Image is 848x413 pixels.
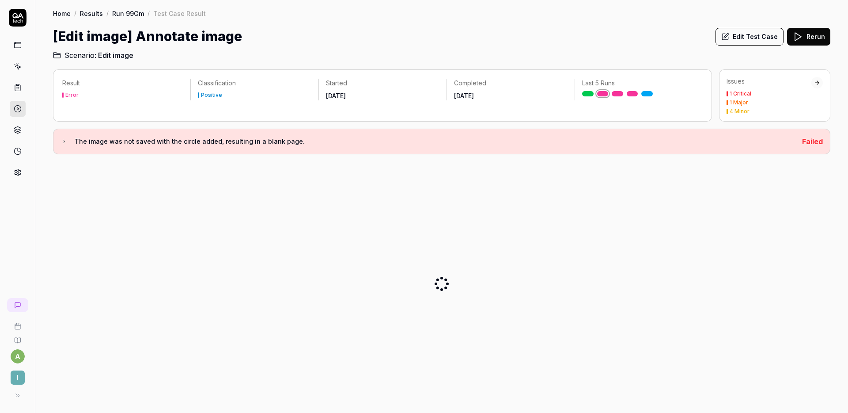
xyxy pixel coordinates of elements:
[75,136,795,147] h3: The image was not saved with the circle added, resulting in a blank page.
[53,9,71,18] a: Home
[802,137,823,146] span: Failed
[11,371,25,385] span: I
[730,100,748,105] div: 1 Major
[326,79,439,88] p: Started
[11,349,25,363] button: a
[80,9,103,18] a: Results
[4,330,31,344] a: Documentation
[4,316,31,330] a: Book a call with us
[53,27,242,46] h1: [Edit image] Annotate image
[454,79,568,88] p: Completed
[98,50,133,61] span: Edit image
[582,79,696,88] p: Last 5 Runs
[4,363,31,386] button: I
[730,109,750,114] div: 4 Minor
[53,50,133,61] a: Scenario:Edit image
[106,9,109,18] div: /
[112,9,144,18] a: Run 99Gm
[727,77,811,86] div: Issues
[715,28,784,46] button: Edit Test Case
[201,92,222,98] div: Positive
[730,91,751,96] div: 1 Critical
[326,92,346,99] time: [DATE]
[61,136,795,147] button: The image was not saved with the circle added, resulting in a blank page.
[7,298,28,312] a: New conversation
[787,28,830,46] button: Rerun
[63,50,96,61] span: Scenario:
[74,9,76,18] div: /
[148,9,150,18] div: /
[153,9,206,18] div: Test Case Result
[454,92,474,99] time: [DATE]
[198,79,311,88] p: Classification
[65,92,79,98] div: Error
[62,79,183,88] p: Result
